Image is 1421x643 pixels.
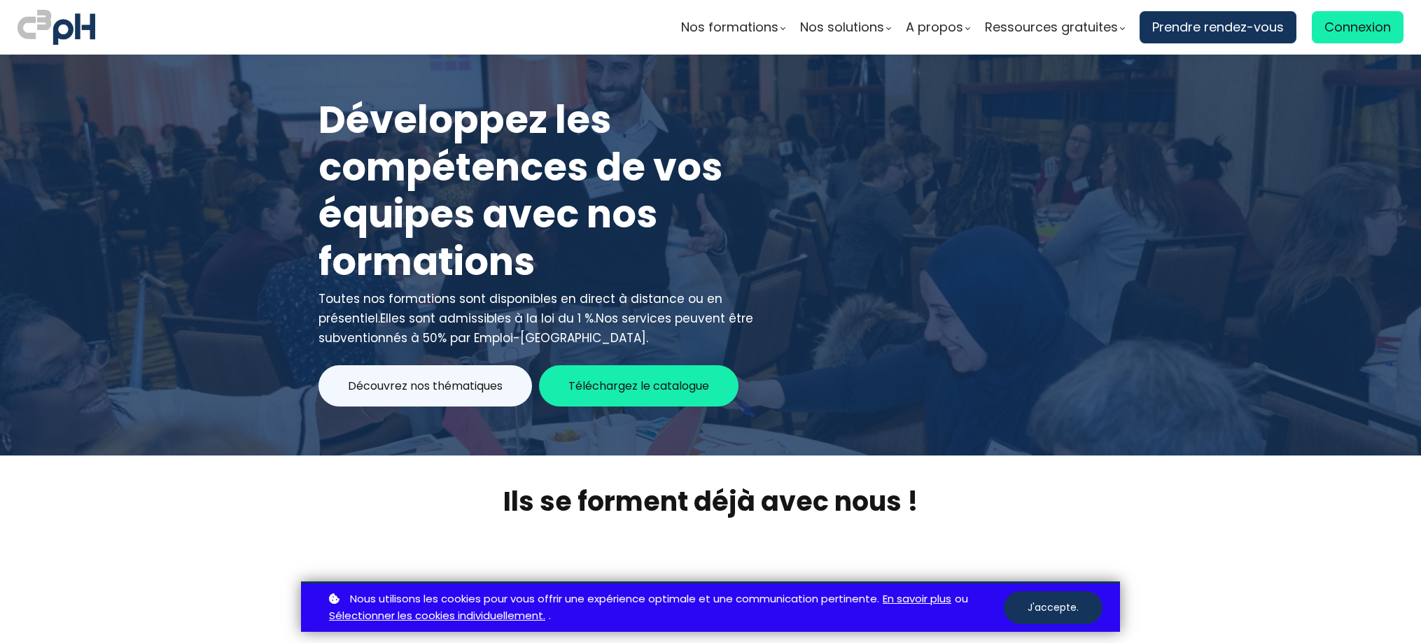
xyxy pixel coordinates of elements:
[350,591,879,608] span: Nous utilisons les cookies pour vous offrir une expérience optimale et une communication pertinente.
[325,591,1004,626] p: ou .
[318,365,532,407] button: Découvrez nos thématiques
[329,607,545,625] a: Sélectionner les cookies individuellement.
[380,310,596,327] span: Elles sont admissibles à la loi du 1 %.
[17,7,95,48] img: logo C3PH
[985,17,1118,38] span: Ressources gratuites
[1324,17,1391,38] span: Connexion
[568,377,709,395] span: Téléchargez le catalogue
[883,591,951,608] a: En savoir plus
[1152,17,1284,38] span: Prendre rendez-vous
[1004,591,1102,624] button: J'accepte.
[318,289,756,348] div: Toutes nos formations sont disponibles en direct à distance ou en présentiel.
[318,97,756,285] h1: Développez les compétences de vos équipes avec nos formations
[545,580,671,619] img: ea49a208ccc4d6e7deb170dc1c457f3b.png
[1312,11,1403,43] a: Connexion
[906,17,963,38] span: A propos
[301,483,1120,519] h2: Ils se forment déjà avec nous !
[800,17,884,38] span: Nos solutions
[539,365,738,407] button: Téléchargez le catalogue
[1140,11,1296,43] a: Prendre rendez-vous
[348,377,503,395] span: Découvrez nos thématiques
[681,17,778,38] span: Nos formations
